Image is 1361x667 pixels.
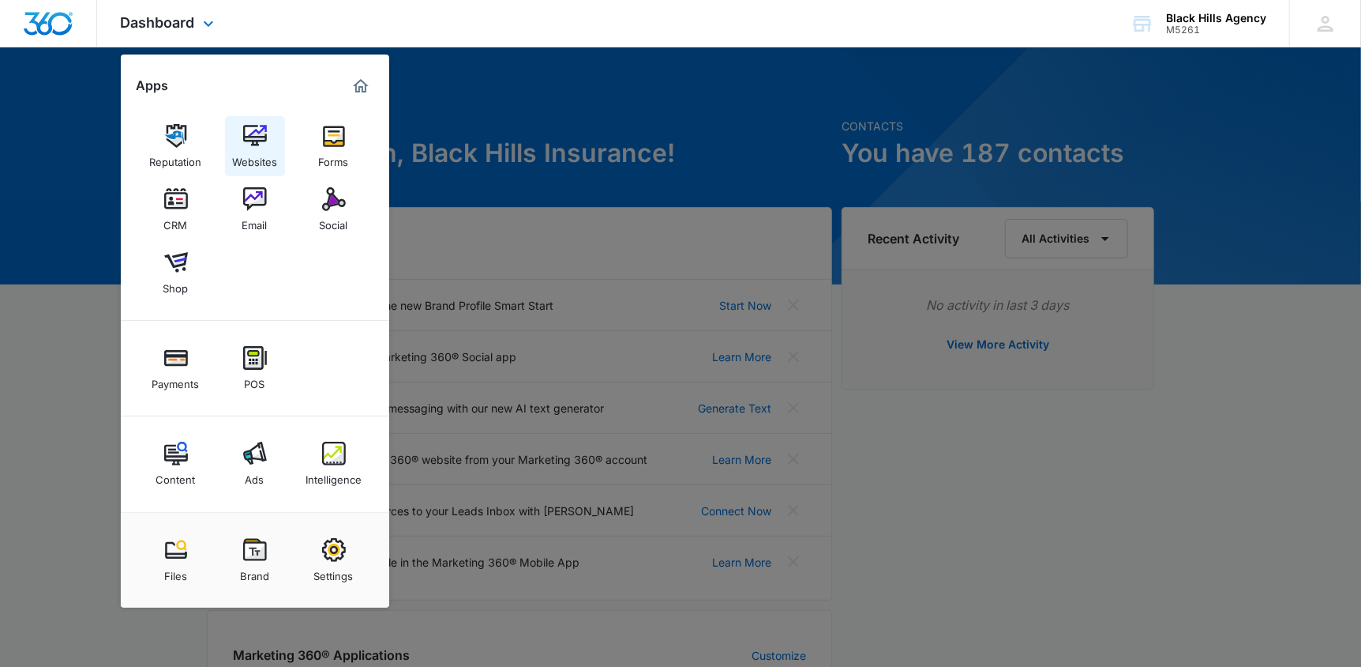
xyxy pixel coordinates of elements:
[304,530,364,590] a: Settings
[150,148,202,168] div: Reputation
[225,116,285,176] a: Websites
[163,274,189,295] div: Shop
[232,148,277,168] div: Websites
[225,179,285,239] a: Email
[225,338,285,398] a: POS
[304,116,364,176] a: Forms
[306,465,362,486] div: Intelligence
[225,530,285,590] a: Brand
[121,14,195,31] span: Dashboard
[146,338,206,398] a: Payments
[137,78,169,93] h2: Apps
[320,211,348,232] div: Social
[164,211,188,232] div: CRM
[1166,12,1266,24] div: account name
[152,370,200,390] div: Payments
[240,562,269,582] div: Brand
[146,243,206,303] a: Shop
[225,434,285,494] a: Ads
[164,562,187,582] div: Files
[156,465,196,486] div: Content
[146,434,206,494] a: Content
[314,562,354,582] div: Settings
[304,179,364,239] a: Social
[246,465,264,486] div: Ads
[146,116,206,176] a: Reputation
[146,179,206,239] a: CRM
[242,211,268,232] div: Email
[348,73,373,99] a: Marketing 360® Dashboard
[146,530,206,590] a: Files
[304,434,364,494] a: Intelligence
[245,370,265,390] div: POS
[319,148,349,168] div: Forms
[1166,24,1266,36] div: account id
